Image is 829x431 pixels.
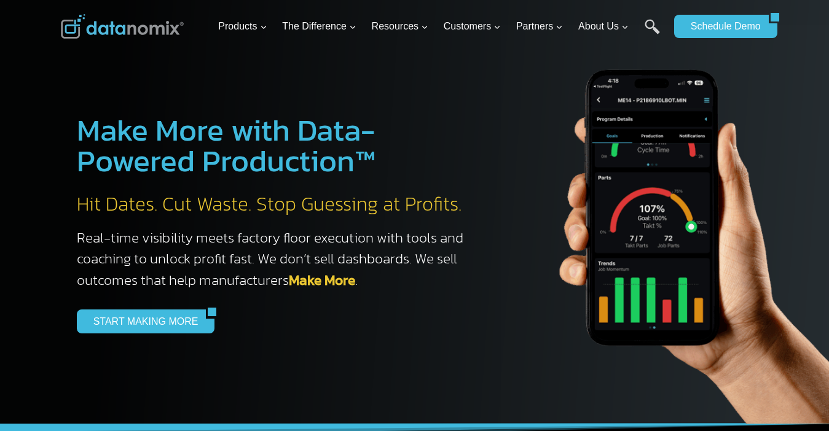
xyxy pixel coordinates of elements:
[77,192,476,217] h2: Hit Dates. Cut Waste. Stop Guessing at Profits.
[77,309,206,333] a: START MAKING MORE
[444,18,501,34] span: Customers
[218,18,267,34] span: Products
[645,19,660,47] a: Search
[516,18,563,34] span: Partners
[372,18,428,34] span: Resources
[289,270,355,290] a: Make More
[77,227,476,291] h3: Real-time visibility meets factory floor execution with tools and coaching to unlock profit fast....
[282,18,356,34] span: The Difference
[77,115,476,176] h1: Make More with Data-Powered Production™
[61,14,184,39] img: Datanomix
[213,7,668,47] nav: Primary Navigation
[674,15,769,38] a: Schedule Demo
[578,18,629,34] span: About Us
